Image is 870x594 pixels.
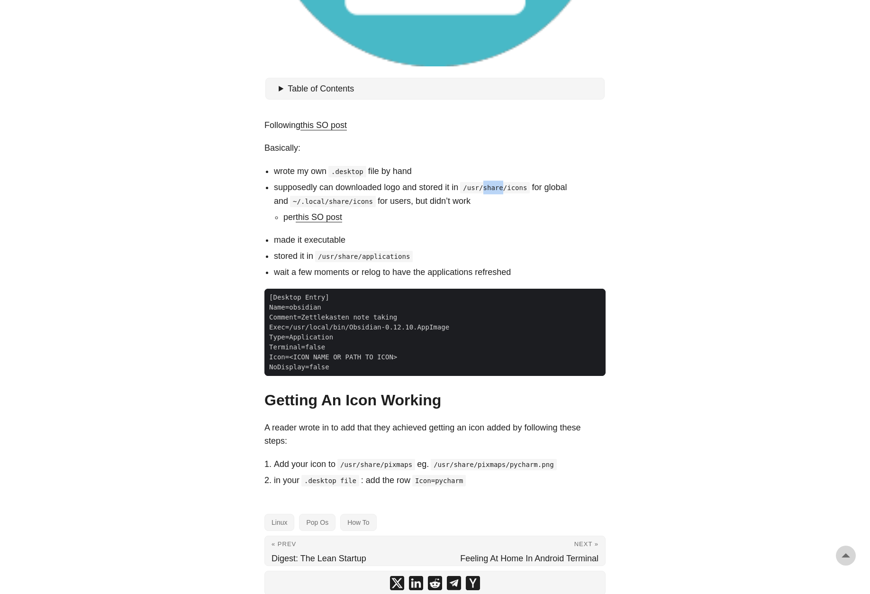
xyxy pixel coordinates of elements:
[264,322,454,332] span: Exec=/usr/local/bin/Obsidian-0.12.10.AppImage
[315,251,413,262] code: /usr/share/applications
[431,459,556,470] code: /usr/share/pixmaps/pycharm.png
[274,474,606,487] li: in your : add the row
[279,82,601,96] summary: Table of Contents
[574,540,598,548] span: Next »
[264,119,606,132] p: Following
[264,421,606,448] p: A reader wrote in to add that they achieved getting an icon added by following these steps:
[412,475,466,486] code: Icon=pycharm
[466,576,480,590] a: share How To Add Application To Pop OS Gnome Launcher on ycombinator
[264,141,606,155] p: Basically:
[328,166,366,177] code: .desktop
[283,210,606,224] li: per
[290,196,376,207] code: ~/.local/share/icons
[265,536,435,566] a: « Prev Digest: The Lean Startup
[288,84,354,93] span: Table of Contents
[264,352,402,362] span: Icon=<ICON NAME OR PATH TO ICON>
[274,233,606,247] li: made it executable
[274,164,606,178] li: wrote my own file by hand
[264,312,402,322] span: Comment=Zettlekasten note taking
[836,546,856,566] a: go to top
[301,475,359,486] code: .desktop file
[274,457,606,471] li: Add your icon to eg.
[272,540,296,548] span: « Prev
[460,182,530,193] code: /usr/share/icons
[337,459,415,470] code: /usr/share/pixmaps
[390,576,404,590] a: share How To Add Application To Pop OS Gnome Launcher on x
[264,514,294,531] a: Linux
[264,362,334,372] span: NoDisplay=false
[447,576,461,590] a: share How To Add Application To Pop OS Gnome Launcher on telegram
[264,292,334,302] span: [Desktop Entry]
[460,554,598,563] span: Feeling At Home In Android Terminal
[274,181,606,224] li: supposedly can downloaded logo and stored it in for global and for users, but didn’t work
[264,302,326,312] span: Name=obsidian
[264,342,330,352] span: Terminal=false
[299,514,335,531] a: Pop Os
[264,332,338,342] span: Type=Application
[274,265,606,279] li: wait a few moments or relog to have the applications refreshed
[274,249,606,263] li: stored it in
[435,536,605,566] a: Next » Feeling At Home In Android Terminal
[296,212,342,222] a: this SO post
[300,120,347,130] a: this SO post
[272,554,366,563] span: Digest: The Lean Startup
[340,514,376,531] a: How To
[264,391,606,409] h2: Getting An Icon Working
[409,576,423,590] a: share How To Add Application To Pop OS Gnome Launcher on linkedin
[428,576,442,590] a: share How To Add Application To Pop OS Gnome Launcher on reddit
